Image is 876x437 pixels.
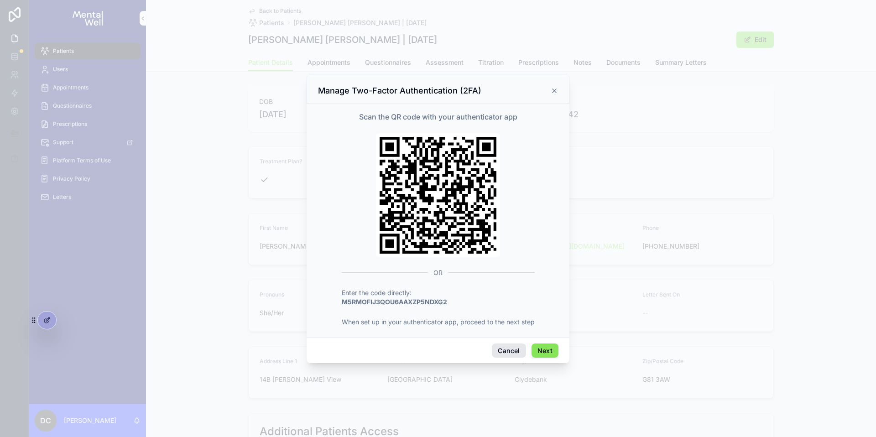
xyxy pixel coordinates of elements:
[342,288,535,297] h3: Enter the code directly:
[492,343,526,358] button: Cancel
[433,268,443,277] span: Or
[359,111,517,122] h3: Scan the QR code with your authenticator app
[532,343,558,358] button: Next
[342,297,535,307] h3: M5RMOFIJ3QOU6AAXZP5NDXG2
[318,85,481,96] h3: Manage Two-Factor Authentication (2FA)
[342,317,535,327] h3: When set up in your authenticator app, proceed to the next step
